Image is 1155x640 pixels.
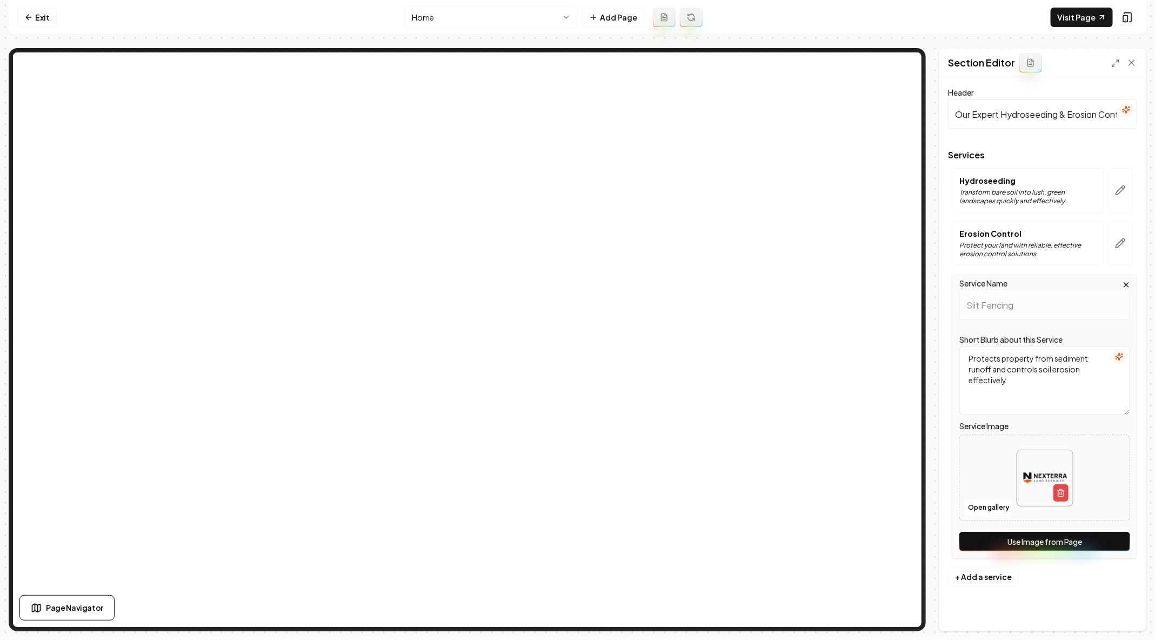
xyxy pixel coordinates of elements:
[948,151,1137,159] span: Services
[46,602,103,614] span: Page Navigator
[959,188,1097,205] p: Transform bare soil into lush, green landscapes quickly and effectively.
[959,278,1007,288] label: Service Name
[959,241,1097,258] p: Protect your land with reliable, effective erosion control solutions.
[959,290,1130,320] input: Service Name
[582,8,644,27] button: Add Page
[1017,450,1073,506] img: image
[653,8,676,27] button: Add admin page prompt
[959,228,1097,239] p: Erosion Control
[959,175,1097,186] p: Hydroseeding
[17,8,57,27] a: Exit
[19,595,115,621] button: Page Navigator
[948,88,974,97] label: Header
[959,419,1130,432] label: Service Image
[948,55,1015,70] h2: Section Editor
[959,335,1063,344] label: Short Blurb about this Service
[959,532,1130,551] button: Use Image from Page
[948,567,1019,586] button: + Add a service
[1051,8,1113,27] a: Visit Page
[964,499,1013,516] button: Open gallery
[680,8,703,27] button: Regenerate page
[1019,53,1042,72] button: Add admin section prompt
[948,99,1137,129] input: Header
